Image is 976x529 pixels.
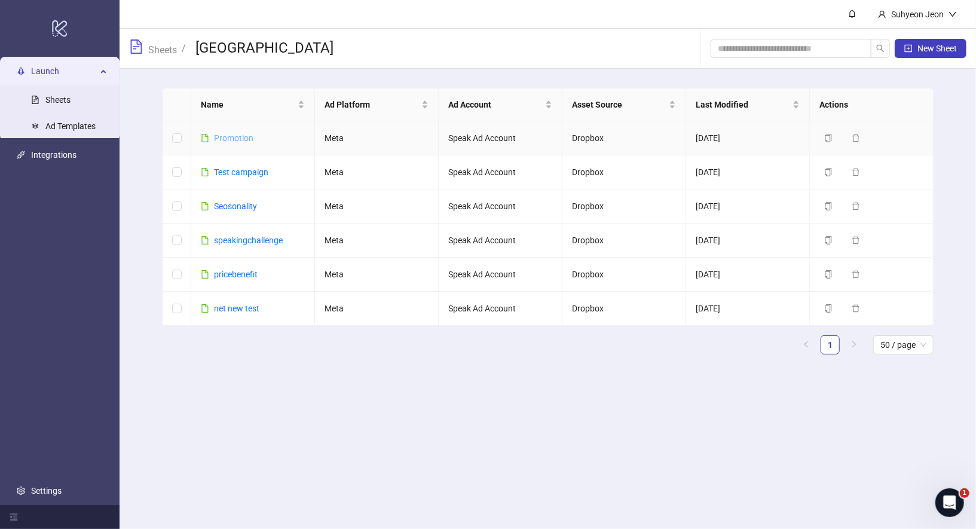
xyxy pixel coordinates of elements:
span: New Sheet [917,44,957,53]
span: down [949,10,957,19]
td: Speak Ad Account [439,292,562,326]
th: Name [191,88,315,121]
a: Integrations [31,150,77,160]
li: Previous Page [797,335,816,354]
td: Speak Ad Account [439,189,562,224]
td: Speak Ad Account [439,155,562,189]
td: Speak Ad Account [439,121,562,155]
span: left [803,341,810,348]
span: 50 / page [880,336,926,354]
td: [DATE] [686,224,810,258]
span: 1 [960,488,969,498]
span: menu-fold [10,513,18,521]
a: Settings [31,486,62,496]
span: Last Modified [696,98,790,111]
span: delete [852,236,860,244]
span: Ad Account [448,98,543,111]
a: net new test [214,304,259,313]
button: New Sheet [895,39,966,58]
span: copy [824,236,833,244]
td: Dropbox [562,292,686,326]
td: Meta [315,189,439,224]
td: Dropbox [562,189,686,224]
a: Sheets [45,95,71,105]
a: Ad Templates [45,121,96,131]
td: Dropbox [562,258,686,292]
span: plus-square [904,44,913,53]
span: Asset Source [572,98,666,111]
th: Actions [810,88,934,121]
span: copy [824,168,833,176]
td: Meta [315,155,439,189]
td: Speak Ad Account [439,258,562,292]
td: Meta [315,292,439,326]
span: file [201,202,209,210]
td: Dropbox [562,121,686,155]
span: file [201,168,209,176]
span: file [201,270,209,279]
td: Dropbox [562,155,686,189]
span: file [201,236,209,244]
div: Suhyeon Jeon [886,8,949,21]
a: 1 [821,336,839,354]
span: Ad Platform [325,98,419,111]
span: right [850,341,858,348]
span: delete [852,168,860,176]
td: Dropbox [562,224,686,258]
button: left [797,335,816,354]
td: Meta [315,121,439,155]
li: / [182,39,186,58]
td: [DATE] [686,292,810,326]
td: [DATE] [686,155,810,189]
th: Asset Source [562,88,686,121]
div: Page Size [873,335,934,354]
li: 1 [821,335,840,354]
a: Test campaign [214,167,268,177]
a: speakingchallenge [214,236,283,245]
td: Speak Ad Account [439,224,562,258]
th: Last Modified [686,88,810,121]
span: copy [824,270,833,279]
td: [DATE] [686,189,810,224]
span: delete [852,134,860,142]
span: search [876,44,885,53]
span: copy [824,202,833,210]
th: Ad Account [439,88,562,121]
span: rocket [17,67,25,75]
th: Ad Platform [315,88,439,121]
span: bell [848,10,856,18]
a: Seosonality [214,201,257,211]
span: Name [201,98,295,111]
td: [DATE] [686,258,810,292]
button: right [845,335,864,354]
span: Launch [31,59,97,83]
span: file [201,134,209,142]
a: Sheets [146,42,179,56]
td: Meta [315,224,439,258]
span: copy [824,304,833,313]
td: [DATE] [686,121,810,155]
a: pricebenefit [214,270,258,279]
span: delete [852,202,860,210]
td: Meta [315,258,439,292]
span: file [201,304,209,313]
span: user [878,10,886,19]
li: Next Page [845,335,864,354]
span: delete [852,270,860,279]
span: file-text [129,39,143,54]
iframe: Intercom live chat [935,488,964,517]
span: delete [852,304,860,313]
span: copy [824,134,833,142]
h3: [GEOGRAPHIC_DATA] [195,39,334,58]
a: Promotion [214,133,253,143]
